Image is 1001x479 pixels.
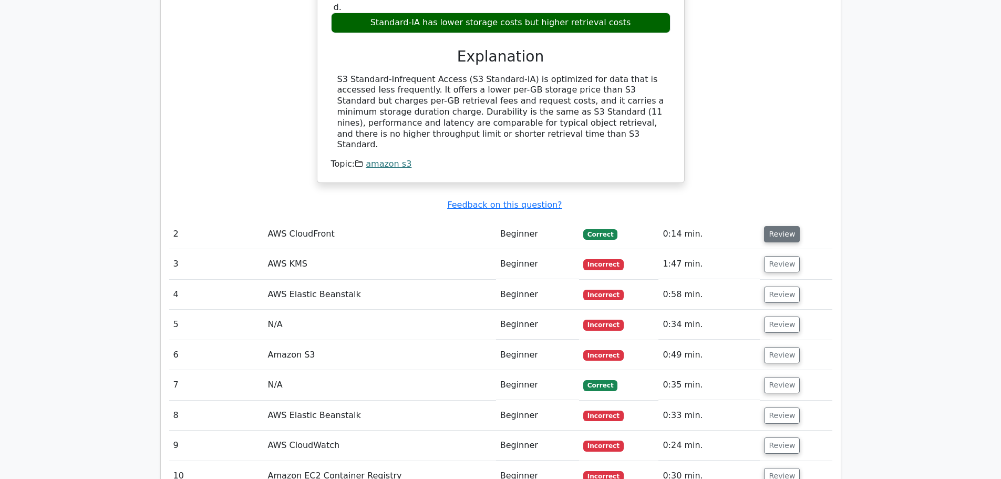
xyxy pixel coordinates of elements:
div: Topic: [331,159,670,170]
span: Incorrect [583,411,624,421]
a: Feedback on this question? [447,200,562,210]
td: AWS Elastic Beanstalk [263,280,496,310]
button: Review [764,347,800,363]
span: Incorrect [583,320,624,330]
span: Correct [583,229,617,240]
td: Beginner [496,219,579,249]
button: Review [764,256,800,272]
td: Beginner [496,280,579,310]
td: 1:47 min. [658,249,760,279]
td: 9 [169,431,264,461]
td: N/A [263,370,496,400]
button: Review [764,317,800,333]
button: Review [764,407,800,424]
td: Beginner [496,401,579,431]
td: Amazon S3 [263,340,496,370]
span: Incorrect [583,259,624,270]
td: AWS CloudFront [263,219,496,249]
td: 4 [169,280,264,310]
td: 0:34 min. [658,310,760,340]
td: 6 [169,340,264,370]
td: Beginner [496,340,579,370]
td: 0:49 min. [658,340,760,370]
button: Review [764,437,800,454]
span: Incorrect [583,441,624,451]
td: 0:14 min. [658,219,760,249]
td: N/A [263,310,496,340]
td: Beginner [496,370,579,400]
td: 2 [169,219,264,249]
span: Correct [583,380,617,391]
div: Standard-IA has lower storage costs but higher retrieval costs [331,13,670,33]
button: Review [764,287,800,303]
h3: Explanation [337,48,664,66]
td: AWS KMS [263,249,496,279]
td: AWS CloudWatch [263,431,496,461]
td: 0:58 min. [658,280,760,310]
button: Review [764,226,800,242]
td: 8 [169,401,264,431]
td: Beginner [496,431,579,461]
td: 3 [169,249,264,279]
td: 0:33 min. [658,401,760,431]
td: Beginner [496,310,579,340]
div: S3 Standard-Infrequent Access (S3 Standard-IA) is optimized for data that is accessed less freque... [337,74,664,151]
a: amazon s3 [366,159,411,169]
td: 0:24 min. [658,431,760,461]
td: Beginner [496,249,579,279]
td: 7 [169,370,264,400]
span: Incorrect [583,290,624,300]
button: Review [764,377,800,393]
span: Incorrect [583,350,624,361]
span: d. [334,2,342,12]
td: AWS Elastic Beanstalk [263,401,496,431]
td: 0:35 min. [658,370,760,400]
td: 5 [169,310,264,340]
